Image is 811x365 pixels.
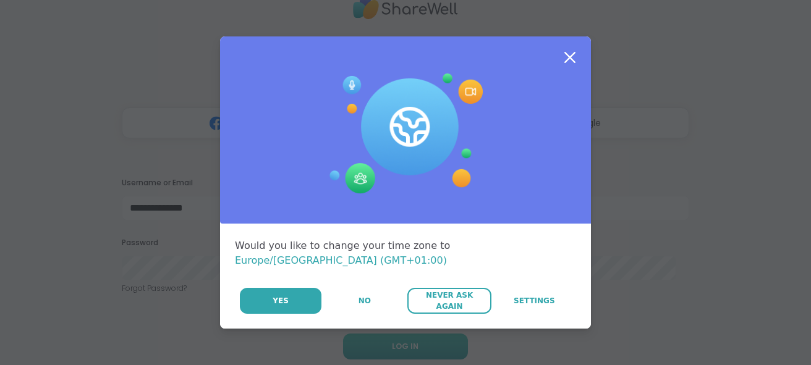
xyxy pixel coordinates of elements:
[359,295,371,306] span: No
[407,288,491,314] button: Never Ask Again
[328,73,483,195] img: Session Experience
[235,254,447,266] span: Europe/[GEOGRAPHIC_DATA] (GMT+01:00)
[323,288,406,314] button: No
[240,288,321,314] button: Yes
[235,238,576,268] div: Would you like to change your time zone to
[273,295,289,306] span: Yes
[514,295,555,306] span: Settings
[493,288,576,314] a: Settings
[414,290,485,312] span: Never Ask Again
